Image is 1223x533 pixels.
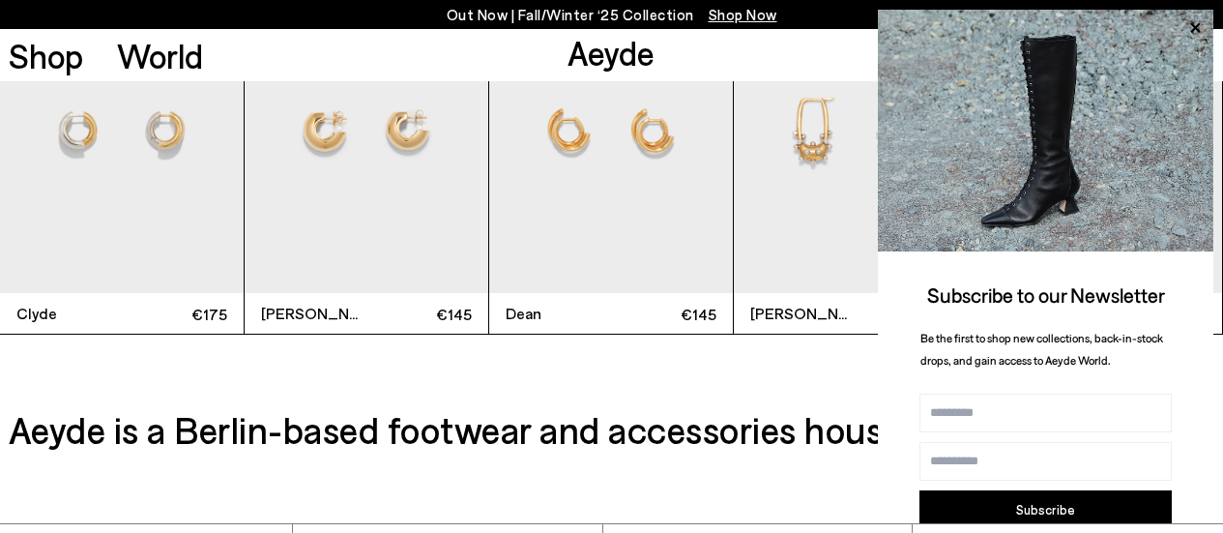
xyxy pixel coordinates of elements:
[117,39,203,73] a: World
[919,490,1172,529] button: Subscribe
[750,302,856,325] span: [PERSON_NAME]
[856,302,961,326] span: €145
[122,302,227,326] span: €175
[878,10,1213,252] img: 2a6287a1333c9a56320fd6e7b3c4a9a9.jpg
[927,282,1165,307] span: Subscribe to our Newsletter
[920,331,1163,367] span: Be the first to shop new collections, back-in-stock drops, and gain access to Aeyde World.
[447,3,777,27] p: Out Now | Fall/Winter ‘25 Collection
[611,302,716,326] span: €145
[16,302,122,325] span: Clyde
[568,32,655,73] a: Aeyde
[9,39,83,73] a: Shop
[9,402,1215,456] h3: Aeyde is a Berlin-based footwear and accessories house founded in [DATE].
[709,6,777,23] span: Navigate to /collections/new-in
[506,302,611,325] span: Dean
[261,302,366,325] span: [PERSON_NAME]
[366,302,472,326] span: €145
